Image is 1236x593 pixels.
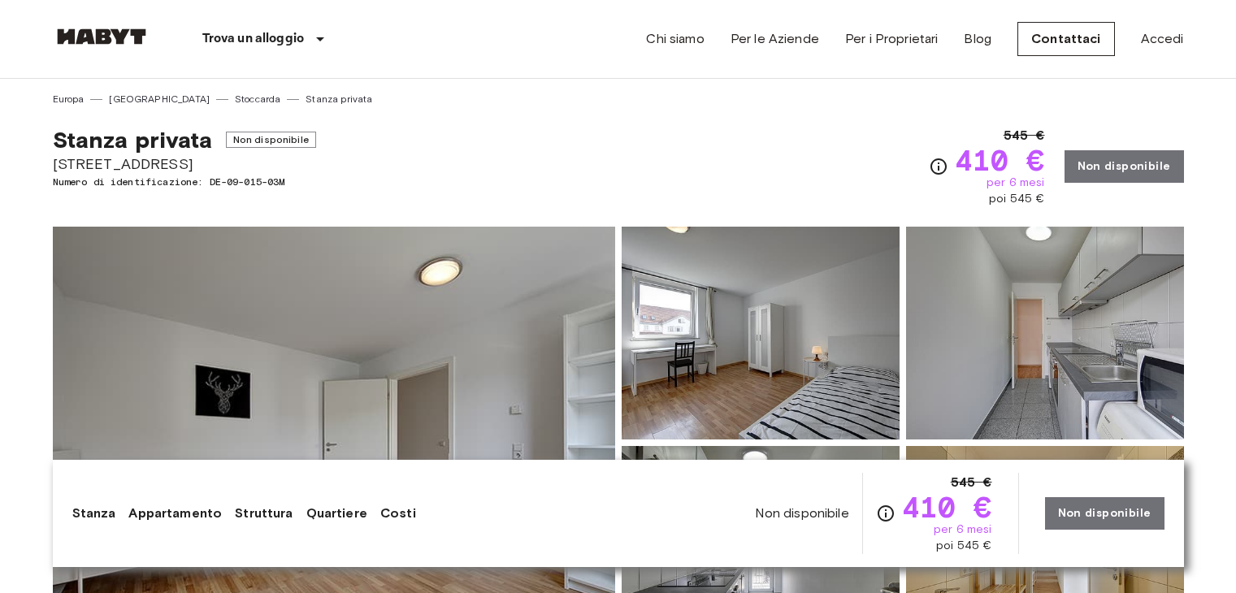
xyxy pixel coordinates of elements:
[380,504,416,523] a: Costi
[964,29,991,49] a: Blog
[845,29,939,49] a: Per i Proprietari
[306,504,367,523] a: Quartiere
[235,92,280,106] a: Stoccarda
[226,132,316,148] span: Non disponibile
[128,504,222,523] a: Appartamento
[53,126,213,154] span: Stanza privata
[53,175,316,189] span: Numero di identificazione: DE-09-015-03M
[876,504,896,523] svg: Verifica i dettagli delle spese nella sezione 'Riassunto dei Costi'. Si prega di notare che gli s...
[109,92,210,106] a: [GEOGRAPHIC_DATA]
[934,522,992,538] span: per 6 mesi
[951,473,992,492] span: 545 €
[202,29,305,49] p: Trova un alloggio
[755,504,848,522] span: Non disponibile
[646,29,704,49] a: Chi siamo
[989,191,1044,207] span: poi 545 €
[1004,126,1045,145] span: 545 €
[731,29,819,49] a: Per le Aziende
[1141,29,1184,49] a: Accedi
[987,175,1045,191] span: per 6 mesi
[622,227,900,439] img: Picture of unit DE-09-015-03M
[53,154,316,175] span: [STREET_ADDRESS]
[929,157,948,176] svg: Verifica i dettagli delle spese nella sezione 'Riassunto dei Costi'. Si prega di notare che gli s...
[53,28,150,45] img: Habyt
[306,92,372,106] a: Stanza privata
[955,145,1045,175] span: 410 €
[72,504,116,523] a: Stanza
[906,227,1184,439] img: Picture of unit DE-09-015-03M
[1017,22,1115,56] a: Contattaci
[936,538,991,554] span: poi 545 €
[235,504,293,523] a: Struttura
[53,92,85,106] a: Europa
[902,492,992,522] span: 410 €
